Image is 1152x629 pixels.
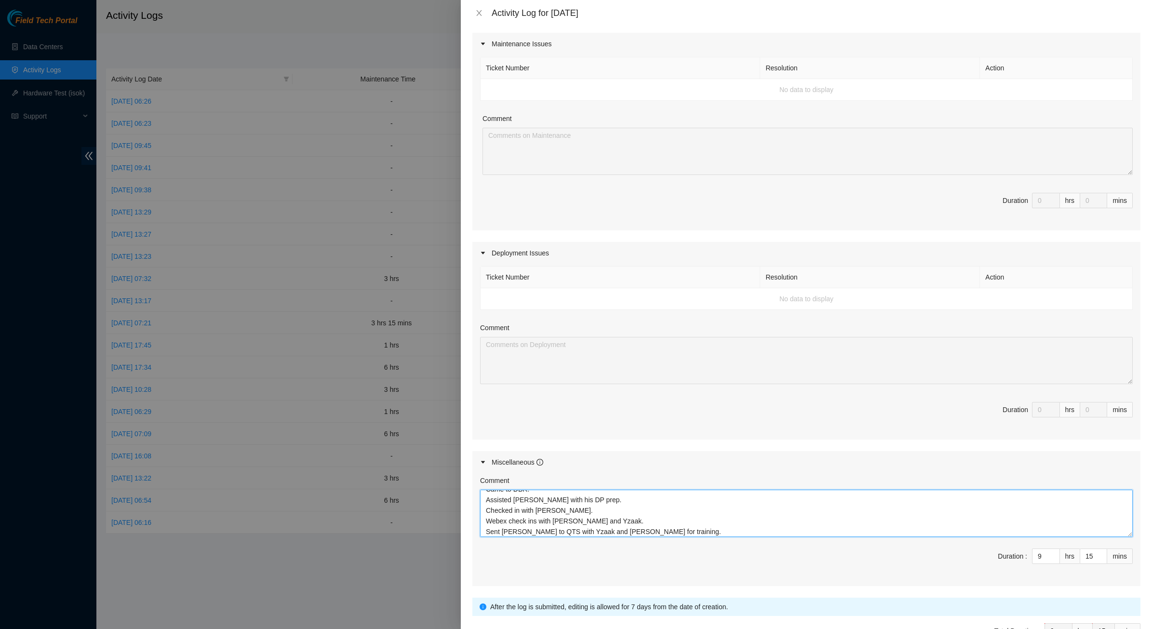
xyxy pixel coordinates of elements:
th: Action [980,57,1133,79]
span: info-circle [480,603,486,610]
div: mins [1107,549,1133,564]
th: Ticket Number [481,267,760,288]
td: No data to display [481,288,1133,310]
textarea: Comment [480,490,1133,537]
div: Duration [1003,404,1028,415]
button: Close [472,9,486,18]
span: caret-right [480,250,486,256]
th: Action [980,267,1133,288]
th: Resolution [760,267,980,288]
div: After the log is submitted, editing is allowed for 7 days from the date of creation. [490,602,1133,612]
span: info-circle [536,459,543,466]
div: Duration : [998,551,1027,562]
span: caret-right [480,41,486,47]
span: close [475,9,483,17]
div: Deployment Issues [472,242,1140,264]
span: caret-right [480,459,486,465]
div: Maintenance Issues [472,33,1140,55]
textarea: Comment [480,337,1133,384]
div: Miscellaneous [492,457,543,468]
label: Comment [482,113,512,124]
div: Miscellaneous info-circle [472,451,1140,473]
label: Comment [480,475,509,486]
div: Activity Log for [DATE] [492,8,1140,18]
div: mins [1107,402,1133,417]
textarea: Comment [482,128,1133,175]
div: hrs [1060,193,1080,208]
th: Ticket Number [481,57,760,79]
td: No data to display [481,79,1133,101]
div: hrs [1060,549,1080,564]
div: hrs [1060,402,1080,417]
div: mins [1107,193,1133,208]
th: Resolution [760,57,980,79]
div: Duration [1003,195,1028,206]
label: Comment [480,322,509,333]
